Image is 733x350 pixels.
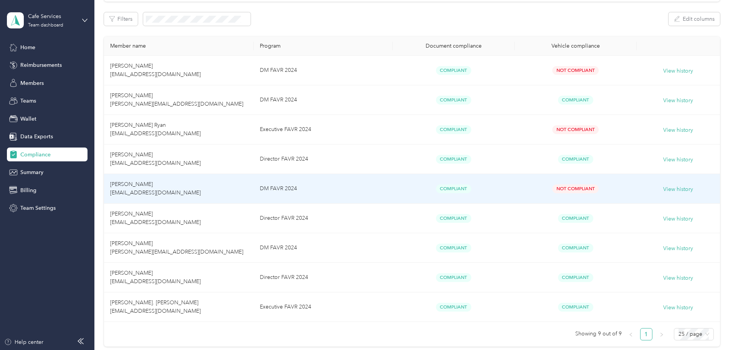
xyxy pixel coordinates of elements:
[254,144,392,174] td: Director FAVR 2024
[558,214,593,223] span: Compliant
[20,115,36,123] span: Wallet
[254,204,392,233] td: Director FAVR 2024
[20,204,56,212] span: Team Settings
[20,133,53,141] span: Data Exports
[655,328,668,340] li: Next Page
[110,240,243,255] span: [PERSON_NAME] [PERSON_NAME][EMAIL_ADDRESS][DOMAIN_NAME]
[663,185,693,194] button: View history
[28,23,63,28] div: Team dashboard
[552,184,599,193] span: Not Compliant
[629,332,633,337] span: left
[558,273,593,282] span: Compliant
[690,307,733,350] iframe: Everlance-gr Chat Button Frame
[663,215,693,223] button: View history
[679,328,709,340] span: 25 / page
[254,85,392,115] td: DM FAVR 2024
[104,36,254,56] th: Member name
[436,184,471,193] span: Compliant
[20,43,35,51] span: Home
[436,303,471,312] span: Compliant
[254,115,392,144] td: Executive FAVR 2024
[254,263,392,292] td: Director FAVR 2024
[663,274,693,282] button: View history
[641,328,652,340] a: 1
[552,66,599,75] span: Not Compliant
[663,96,693,105] button: View history
[436,125,471,134] span: Compliant
[575,328,622,340] span: Showing 9 out of 9
[659,332,664,337] span: right
[625,328,637,340] li: Previous Page
[663,126,693,134] button: View history
[436,244,471,252] span: Compliant
[110,92,243,107] span: [PERSON_NAME] [PERSON_NAME][EMAIL_ADDRESS][DOMAIN_NAME]
[110,211,201,226] span: [PERSON_NAME] [EMAIL_ADDRESS][DOMAIN_NAME]
[436,66,471,75] span: Compliant
[20,186,36,194] span: Billing
[558,244,593,252] span: Compliant
[254,233,392,263] td: DM FAVR 2024
[655,328,668,340] button: right
[104,12,138,26] button: Filters
[558,96,593,105] span: Compliant
[521,43,631,49] div: Vehicle compliance
[110,151,201,166] span: [PERSON_NAME] [EMAIL_ADDRESS][DOMAIN_NAME]
[254,292,392,322] td: Executive FAVR 2024
[20,151,51,159] span: Compliance
[399,43,508,49] div: Document compliance
[663,244,693,253] button: View history
[552,125,599,134] span: Not Compliant
[20,168,43,176] span: Summary
[110,181,201,196] span: [PERSON_NAME] [EMAIL_ADDRESS][DOMAIN_NAME]
[436,214,471,223] span: Compliant
[625,328,637,340] button: left
[110,299,201,314] span: [PERSON_NAME]. [PERSON_NAME] [EMAIL_ADDRESS][DOMAIN_NAME]
[663,67,693,75] button: View history
[20,97,36,105] span: Teams
[254,36,392,56] th: Program
[674,328,714,340] div: Page Size
[663,156,693,164] button: View history
[436,96,471,105] span: Compliant
[669,12,720,26] button: Edit columns
[254,174,392,204] td: DM FAVR 2024
[110,63,201,78] span: [PERSON_NAME] [EMAIL_ADDRESS][DOMAIN_NAME]
[20,61,62,69] span: Reimbursements
[558,303,593,312] span: Compliant
[436,273,471,282] span: Compliant
[436,155,471,164] span: Compliant
[4,338,43,346] button: Help center
[558,155,593,164] span: Compliant
[110,122,201,137] span: [PERSON_NAME] Ryan [EMAIL_ADDRESS][DOMAIN_NAME]
[663,304,693,312] button: View history
[110,270,201,285] span: [PERSON_NAME] [EMAIL_ADDRESS][DOMAIN_NAME]
[20,79,44,87] span: Members
[28,12,76,20] div: Cafe Services
[254,56,392,85] td: DM FAVR 2024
